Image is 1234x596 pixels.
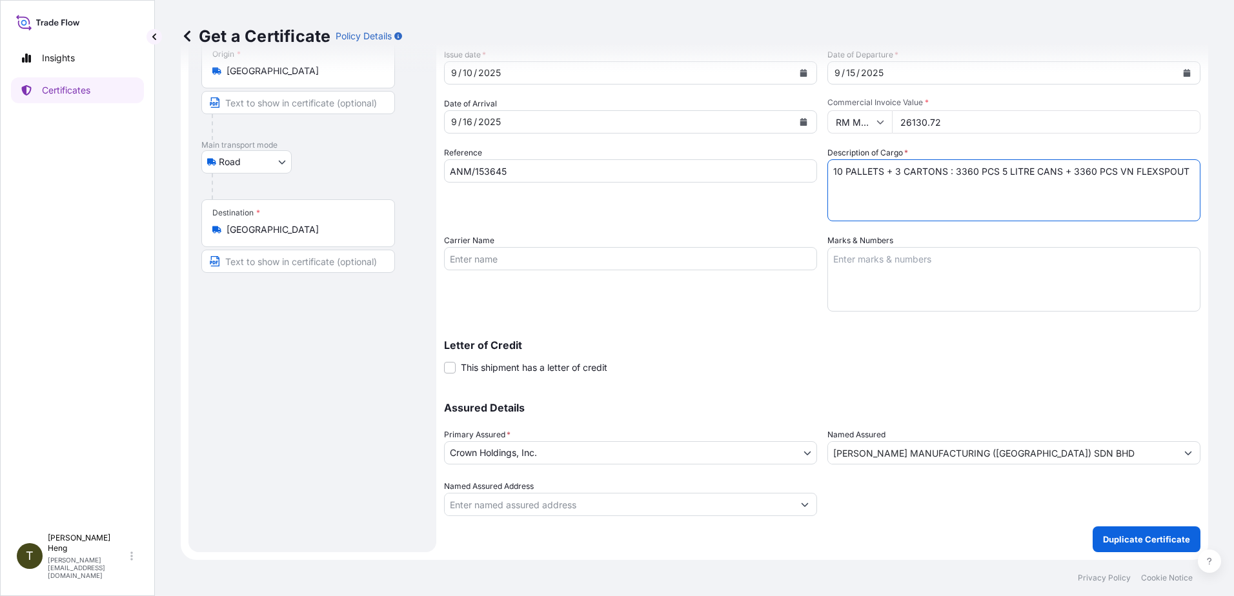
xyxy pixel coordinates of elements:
[11,45,144,71] a: Insights
[444,402,1200,413] p: Assured Details
[444,97,497,110] span: Date of Arrival
[827,428,885,441] label: Named Assured
[793,63,814,83] button: Calendar
[227,223,379,236] input: Destination
[450,446,537,459] span: Crown Holdings, Inc.
[336,30,392,43] p: Policy Details
[444,247,817,270] input: Enter name
[201,140,423,150] p: Main transport mode
[445,493,793,516] input: Named Assured Address
[444,146,482,159] label: Reference
[793,112,814,132] button: Calendar
[856,65,860,81] div: /
[444,441,817,464] button: Crown Holdings, Inc.
[444,480,534,493] label: Named Assured Address
[181,26,330,46] p: Get a Certificate
[458,114,461,130] div: /
[219,155,241,168] span: Road
[827,97,1200,108] span: Commercial Invoice Value
[461,361,607,374] span: This shipment has a letter of credit
[42,84,90,97] p: Certificates
[827,159,1200,221] textarea: 22 PALLETS : 5292 PCS 5 LITRE CANS WITH ACCESSORIES
[827,146,908,159] label: Description of Cargo
[11,77,144,103] a: Certificates
[201,250,395,273] input: Text to appear on certificate
[444,340,1200,350] p: Letter of Credit
[444,428,511,441] span: Primary Assured
[450,65,458,81] div: month,
[474,114,477,130] div: /
[201,150,292,174] button: Select transport
[48,556,128,579] p: [PERSON_NAME][EMAIL_ADDRESS][DOMAIN_NAME]
[845,65,856,81] div: day,
[201,91,395,114] input: Text to appear on certificate
[827,234,893,247] label: Marks & Numbers
[477,114,502,130] div: year,
[48,533,128,553] p: [PERSON_NAME] Heng
[1141,573,1193,583] a: Cookie Notice
[1177,63,1197,83] button: Calendar
[477,65,502,81] div: year,
[450,114,458,130] div: month,
[461,65,474,81] div: day,
[474,65,477,81] div: /
[212,208,260,218] div: Destination
[833,65,842,81] div: month,
[1078,573,1131,583] a: Privacy Policy
[458,65,461,81] div: /
[828,441,1177,464] input: Assured Name
[842,65,845,81] div: /
[42,52,75,65] p: Insights
[892,110,1200,134] input: Enter amount
[461,114,474,130] div: day,
[793,493,816,516] button: Show suggestions
[1103,533,1190,546] p: Duplicate Certificate
[444,234,494,247] label: Carrier Name
[444,159,817,183] input: Enter booking reference
[1093,526,1200,552] button: Duplicate Certificate
[26,550,34,562] span: T
[860,65,885,81] div: year,
[1177,441,1200,464] button: Show suggestions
